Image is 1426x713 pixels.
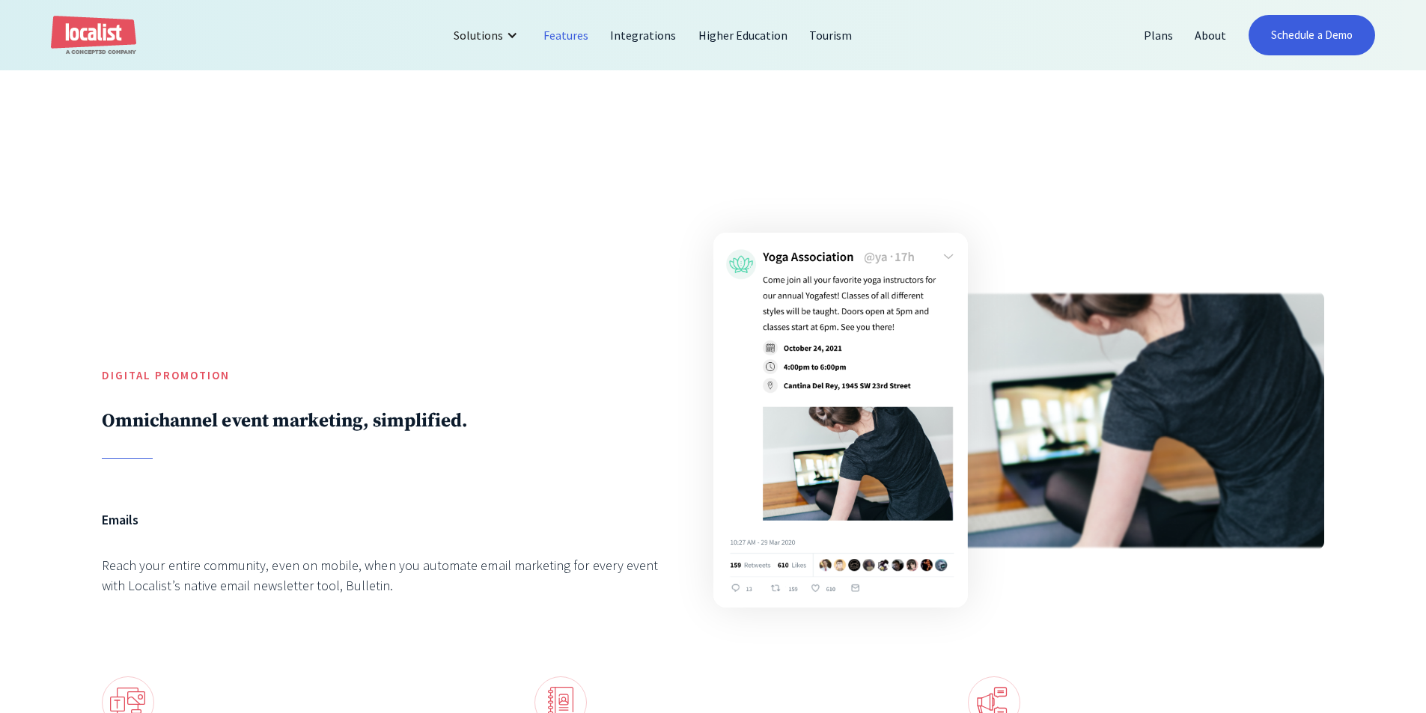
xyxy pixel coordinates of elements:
a: Integrations [600,17,687,53]
h6: Emails [102,509,662,530]
a: Features [533,17,600,53]
h2: Omnichannel event marketing, simplified. [102,409,662,432]
div: Solutions [454,26,503,44]
h5: Digital Promotion [102,367,662,385]
a: Higher Education [688,17,799,53]
a: Tourism [799,17,863,53]
a: Schedule a Demo [1249,15,1375,55]
a: Plans [1133,17,1184,53]
div: Solutions [442,17,533,53]
a: home [51,16,136,55]
a: About [1184,17,1237,53]
div: Reach your entire community, even on mobile, when you automate email marketing for every event wi... [102,555,662,596]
